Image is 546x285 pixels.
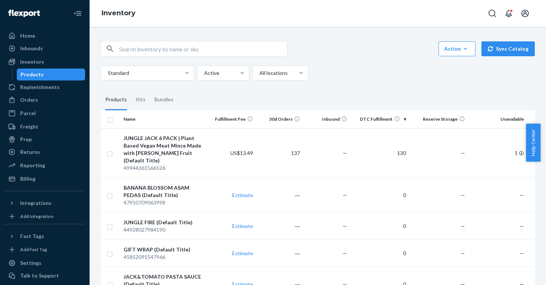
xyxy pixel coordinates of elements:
[256,240,303,267] td: ―
[4,197,85,209] button: Integrations
[20,58,44,66] div: Inventory
[4,146,85,158] a: Returns
[4,270,85,282] a: Talk to Support
[350,212,409,240] td: 0
[520,250,524,256] span: —
[4,30,85,42] a: Home
[4,81,85,93] a: Replenishments
[20,136,32,143] div: Prep
[520,223,524,229] span: —
[256,110,303,128] th: 30d Orders
[343,250,347,256] span: —
[17,69,85,80] a: Products
[4,257,85,269] a: Settings
[4,133,85,145] a: Prep
[21,71,44,78] div: Products
[4,230,85,242] button: Fast Tags
[119,41,287,56] input: Search inventory by name or sku
[203,69,204,77] input: Active
[124,164,206,172] div: 49944361566526
[4,42,85,54] a: Inbounds
[20,199,52,207] div: Integrations
[20,83,60,91] div: Replenishments
[8,10,40,17] img: Flexport logo
[20,32,35,39] div: Home
[350,110,409,128] th: DTC Fulfillment
[230,150,253,156] span: US$13.49
[343,192,347,198] span: —
[468,110,527,128] th: Unavailable
[4,121,85,133] a: Freight
[70,6,85,21] button: Close Navigation
[102,9,135,17] a: Inventory
[468,128,527,178] td: 1
[20,259,41,267] div: Settings
[4,94,85,106] a: Orders
[209,110,256,128] th: Fulfillment Fee
[461,223,465,229] span: —
[20,123,38,130] div: Freight
[439,41,475,56] button: Action
[4,212,85,221] a: Add Integration
[526,124,540,162] button: Help Center
[350,128,409,178] td: 130
[20,175,35,183] div: Billing
[124,246,206,253] div: GIFT WRAP (Default Title)
[20,110,36,117] div: Parcel
[121,110,209,128] th: Name
[409,110,468,128] th: Reserve Storage
[4,107,85,119] a: Parcel
[20,272,59,279] div: Talk to Support
[20,213,53,219] div: Add Integration
[303,110,350,128] th: Inbound
[444,45,470,53] div: Action
[350,178,409,212] td: 0
[20,246,47,253] div: Add Fast Tag
[20,162,45,169] div: Reporting
[107,69,108,77] input: Standard
[481,41,535,56] button: Sync Catalog
[461,250,465,256] span: —
[4,173,85,185] a: Billing
[4,159,85,171] a: Reporting
[343,150,347,156] span: —
[256,178,303,212] td: ―
[232,250,253,256] a: Estimate
[124,134,206,164] div: JUNGLE JACK 6 PACK | Plant Based Vegan Meat Mince Made with [PERSON_NAME] Fruit (Default Title)
[124,253,206,261] div: 45852091547966
[124,184,206,199] div: BANANA BLOSSOM ASAM PEDAS (Default Title)
[20,45,43,52] div: Inbounds
[520,192,524,198] span: —
[155,89,174,110] div: Bundles
[20,148,40,156] div: Returns
[232,223,253,229] a: Estimate
[350,240,409,267] td: 0
[501,6,516,21] button: Open notifications
[256,212,303,240] td: ―
[256,128,303,178] td: 137
[124,219,206,226] div: JUNGLE FIRE (Default Title)
[4,56,85,68] a: Inventory
[232,192,253,198] a: Estimate
[4,245,85,254] a: Add Fast Tag
[124,226,206,234] div: 44928027984190
[96,3,141,24] ol: breadcrumbs
[343,223,347,229] span: —
[485,6,500,21] button: Open Search Box
[518,6,533,21] button: Open account menu
[105,89,127,110] div: Products
[20,232,44,240] div: Fast Tags
[461,150,465,156] span: —
[124,199,206,206] div: 47950709063998
[136,89,146,110] div: Kits
[259,69,259,77] input: All locations
[20,96,38,104] div: Orders
[461,192,465,198] span: —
